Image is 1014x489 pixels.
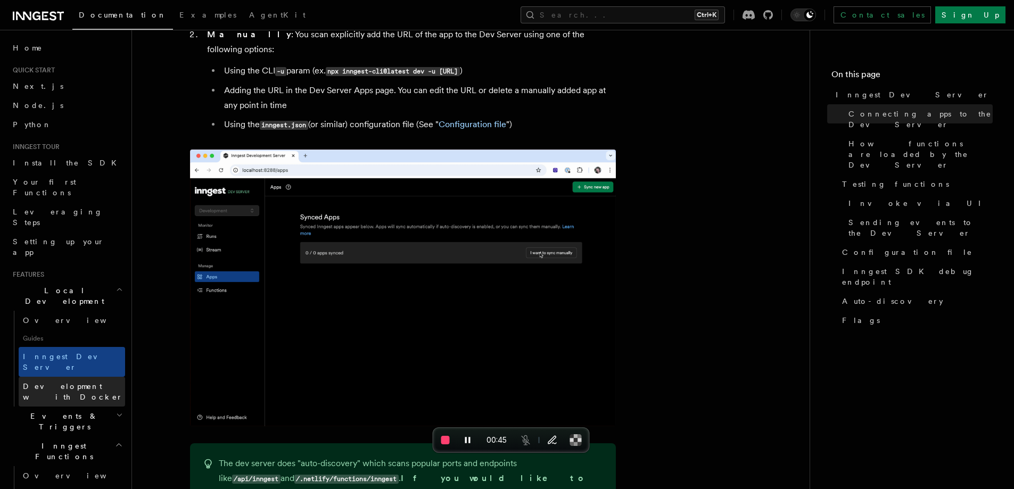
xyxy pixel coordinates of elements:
a: Home [9,38,125,57]
a: Python [9,115,125,134]
span: Development with Docker [23,382,123,401]
span: Quick start [9,66,55,74]
a: Sign Up [935,6,1005,23]
h4: On this page [831,68,993,85]
a: Development with Docker [19,377,125,407]
li: Using the (or similar) configuration file (See " ") [221,117,616,132]
span: How functions are loaded by the Dev Server [848,138,993,170]
span: Features [9,270,44,279]
span: Leveraging Steps [13,208,103,227]
span: Testing functions [842,179,949,189]
span: Your first Functions [13,178,76,197]
span: Overview [23,471,133,480]
button: Inngest Functions [9,436,125,466]
li: Using the CLI param (ex. ) [221,63,616,79]
span: Overview [23,316,133,325]
a: Flags [838,311,993,330]
code: /.netlify/functions/inngest [294,475,399,484]
div: Local Development [9,311,125,407]
a: Setting up your app [9,232,125,262]
span: Sending events to the Dev Server [848,217,993,238]
span: Inngest Dev Server [836,89,989,100]
span: Python [13,120,52,129]
code: /api/inngest [232,475,281,484]
span: AgentKit [249,11,306,19]
button: Local Development [9,281,125,311]
a: Inngest Dev Server [831,85,993,104]
span: Inngest Functions [9,441,115,462]
li: Adding the URL in the Dev Server Apps page. You can edit the URL or delete a manually added app a... [221,83,616,113]
span: Local Development [9,285,116,306]
kbd: Ctrl+K [695,10,719,20]
a: Invoke via UI [844,194,993,213]
span: Connecting apps to the Dev Server [848,109,993,130]
a: Auto-discovery [838,292,993,311]
a: Overview [19,311,125,330]
span: Documentation [79,11,167,19]
span: Node.js [13,101,63,110]
a: Documentation [72,3,173,30]
a: Sending events to the Dev Server [844,213,993,243]
span: Invoke via UI [848,198,990,209]
code: inngest.json [260,121,308,130]
span: Examples [179,11,236,19]
li: : You scan explicitly add the URL of the app to the Dev Server using one of the following options: [204,27,616,132]
strong: Manually [207,29,291,39]
button: Search...Ctrl+K [521,6,725,23]
span: Auto-discovery [842,296,943,306]
code: -u [275,67,286,76]
span: Home [13,43,43,53]
a: AgentKit [243,3,312,29]
a: Leveraging Steps [9,202,125,232]
span: Inngest Dev Server [23,352,114,371]
button: Toggle dark mode [790,9,816,21]
span: Configuration file [842,247,972,258]
span: Next.js [13,82,63,90]
span: Inngest tour [9,143,60,151]
a: Install the SDK [9,153,125,172]
a: Testing functions [838,175,993,194]
a: Connecting apps to the Dev Server [844,104,993,134]
a: Next.js [9,77,125,96]
span: Flags [842,315,880,326]
a: Contact sales [834,6,931,23]
code: npx inngest-cli@latest dev -u [URL] [326,67,460,76]
a: Node.js [9,96,125,115]
span: Inngest SDK debug endpoint [842,266,993,287]
a: Examples [173,3,243,29]
a: Configuration file [439,119,506,129]
a: Configuration file [838,243,993,262]
span: Events & Triggers [9,411,116,432]
a: How functions are loaded by the Dev Server [844,134,993,175]
a: Overview [19,466,125,485]
button: Events & Triggers [9,407,125,436]
a: Inngest SDK debug endpoint [838,262,993,292]
span: Guides [19,330,125,347]
img: Dev Server demo manually syncing an app [190,150,616,426]
a: Your first Functions [9,172,125,202]
span: Install the SDK [13,159,123,167]
a: Inngest Dev Server [19,347,125,377]
span: Setting up your app [13,237,104,256]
